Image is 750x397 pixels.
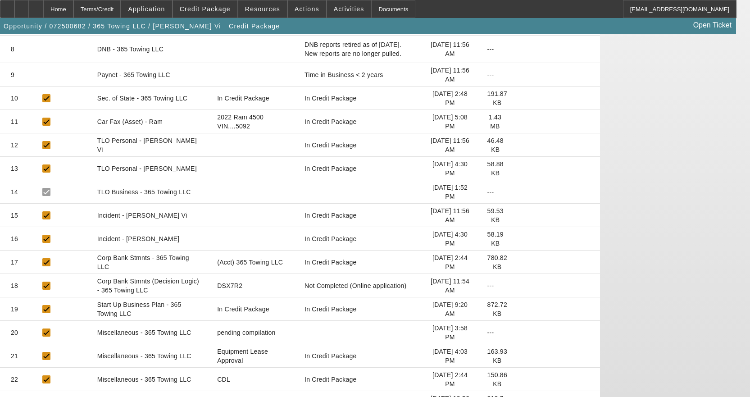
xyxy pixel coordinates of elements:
mat-cell: --- [480,274,510,297]
mat-cell: [DATE] 5:08 PM [420,110,480,133]
mat-cell: Corp Bank Stmnts - 365 Towing LLC [90,251,210,274]
mat-cell: TLO Personal - [PERSON_NAME] [90,157,210,180]
mat-cell: In Credit Package [300,297,420,321]
mat-cell: In Credit Package [210,297,300,321]
mat-cell: [DATE] 2:44 PM [420,368,480,391]
mat-cell: In Credit Package [300,133,420,157]
span: Resources [245,5,280,13]
mat-cell: In Credit Package [210,87,300,110]
span: Credit Package [180,5,231,13]
mat-cell: [DATE] 1:52 PM [420,180,480,204]
mat-cell: 2022 Ram 4500 VIN....5092 [210,110,300,133]
mat-cell: [DATE] 2:48 PM [420,87,480,110]
mat-cell: 872.72 KB [480,297,510,321]
mat-cell: (Acct) 365 Towing LLC [210,251,300,274]
mat-cell: Miscellaneous - 365 Towing LLC [90,344,210,368]
mat-cell: Miscellaneous - 365 Towing LLC [90,368,210,391]
mat-cell: In Credit Package [300,87,420,110]
button: Application [121,0,172,18]
mat-cell: Incident - [PERSON_NAME] [90,227,210,251]
mat-cell: --- [480,180,510,204]
mat-cell: 780.82 KB [480,251,510,274]
mat-cell: 46.48 KB [480,133,510,157]
mat-cell: 1.43 MB [480,110,510,133]
button: Actions [288,0,326,18]
button: Resources [238,0,287,18]
mat-cell: [DATE] 11:54 AM [420,274,480,297]
span: Actions [295,5,319,13]
mat-cell: null [210,180,300,204]
mat-cell: Sec. of State - 365 Towing LLC [90,87,210,110]
mat-cell: TLO Personal - [PERSON_NAME] Vi [90,133,210,157]
mat-cell: Incident - [PERSON_NAME] Vi [90,204,210,227]
mat-cell: In Credit Package [300,204,420,227]
a: Open Ticket [690,18,735,33]
mat-cell: [DATE] 11:56 AM [420,133,480,157]
mat-cell: pending compilation [210,321,300,344]
mat-cell: --- [480,36,510,63]
mat-cell: [DATE] 11:56 AM [420,36,480,63]
mat-cell: 59.53 KB [480,204,510,227]
mat-cell: --- [480,321,510,344]
button: Credit Package [173,0,237,18]
mat-cell: [DATE] 4:30 PM [420,157,480,180]
mat-cell: [DATE] 2:44 PM [420,251,480,274]
span: Opportunity / 072500682 / 365 Towing LLC / [PERSON_NAME] Vi [4,23,221,30]
span: Activities [334,5,364,13]
mat-cell: Miscellaneous - 365 Towing LLC [90,321,210,344]
mat-cell: DNB reports retired as of June 26, 2025. New reports are no longer pulled. [300,36,420,63]
mat-cell: --- [480,63,510,87]
span: Application [128,5,165,13]
mat-cell: In Credit Package [300,227,420,251]
mat-cell: Corp Bank Stmnts (Decision Logic) - 365 Towing LLC [90,274,210,297]
mat-cell: 163.93 KB [480,344,510,368]
mat-cell: Paynet - 365 Towing LLC [90,63,210,87]
mat-cell: 150.86 KB [480,368,510,391]
button: Credit Package [227,18,282,34]
mat-cell: In Credit Package [300,368,420,391]
mat-cell: Not Completed (Online application) [300,274,420,297]
mat-cell: In Credit Package [300,344,420,368]
mat-cell: [DATE] 11:56 AM [420,204,480,227]
mat-cell: 58.19 KB [480,227,510,251]
mat-cell: In Credit Package [300,157,420,180]
mat-cell: DSX7R2 [210,274,300,297]
mat-cell: In Credit Package [300,251,420,274]
mat-cell: DNB - 365 Towing LLC [90,36,210,63]
mat-cell: 191.87 KB [480,87,510,110]
mat-cell: Time in Business < 2 years [300,63,420,87]
mat-cell: CDL [210,368,300,391]
mat-cell: [DATE] 11:56 AM [420,63,480,87]
mat-cell: Equipment Lease Approval [210,344,300,368]
mat-cell: [DATE] 4:30 PM [420,227,480,251]
mat-cell: [DATE] 4:03 PM [420,344,480,368]
mat-cell: In Credit Package [300,110,420,133]
mat-cell: 58.88 KB [480,157,510,180]
button: Activities [327,0,371,18]
span: Credit Package [229,23,280,30]
mat-cell: Start Up Business Plan - 365 Towing LLC [90,297,210,321]
mat-cell: null [300,180,420,204]
mat-cell: [DATE] 3:58 PM [420,321,480,344]
mat-cell: TLO Business - 365 Towing LLC [90,180,210,204]
mat-cell: Car Fax (Asset) - Ram [90,110,210,133]
mat-cell: [DATE] 9:20 AM [420,297,480,321]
